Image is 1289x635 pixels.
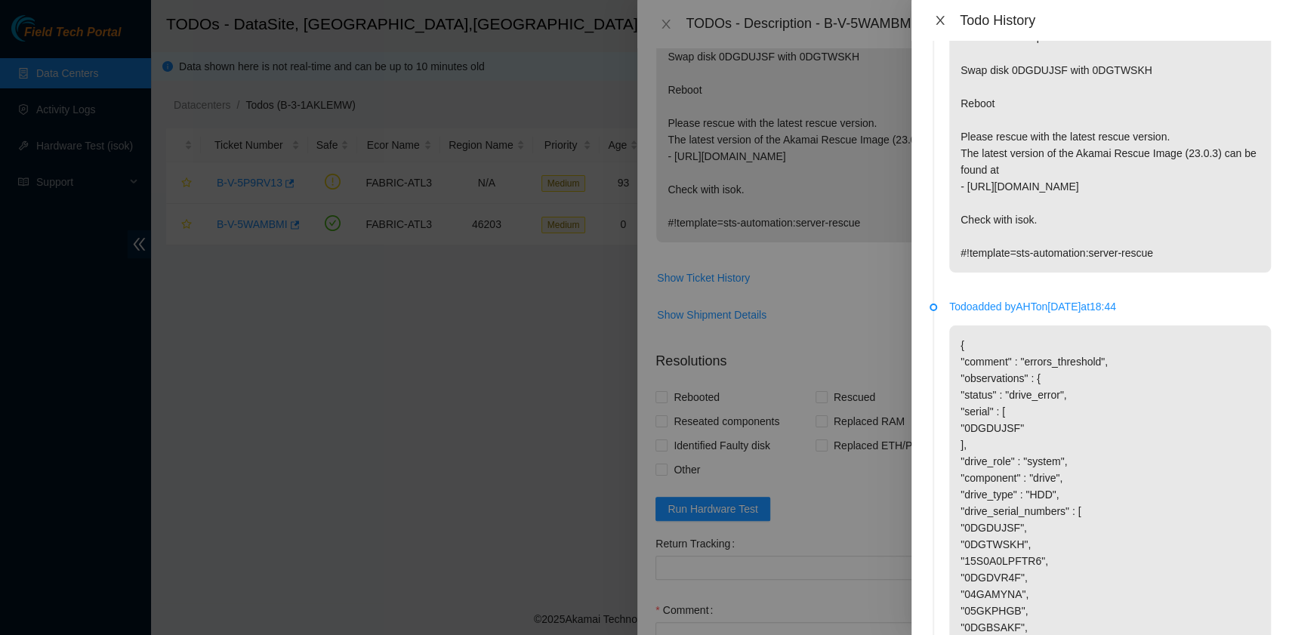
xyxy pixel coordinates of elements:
[934,14,946,26] span: close
[930,14,951,28] button: Close
[949,298,1271,315] p: Todo added by AHT on [DATE] at 18:44
[960,12,1271,29] div: Todo History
